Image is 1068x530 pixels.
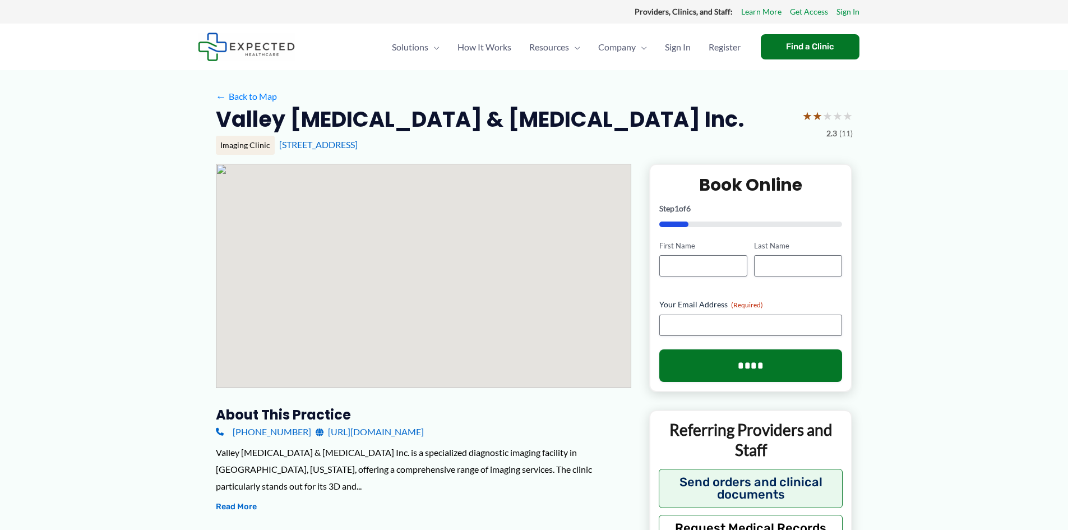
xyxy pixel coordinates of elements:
[383,27,449,67] a: SolutionsMenu Toggle
[833,105,843,126] span: ★
[822,105,833,126] span: ★
[216,406,631,423] h3: About this practice
[659,420,843,460] p: Referring Providers and Staff
[316,423,424,440] a: [URL][DOMAIN_NAME]
[216,444,631,494] div: Valley [MEDICAL_DATA] & [MEDICAL_DATA] Inc. is a specialized diagnostic imaging facility in [GEOG...
[674,204,679,213] span: 1
[279,139,358,150] a: [STREET_ADDRESS]
[529,27,569,67] span: Resources
[216,423,311,440] a: [PHONE_NUMBER]
[216,136,275,155] div: Imaging Clinic
[589,27,656,67] a: CompanyMenu Toggle
[659,205,843,213] p: Step of
[635,7,733,16] strong: Providers, Clinics, and Staff:
[569,27,580,67] span: Menu Toggle
[802,105,812,126] span: ★
[659,174,843,196] h2: Book Online
[709,27,741,67] span: Register
[836,4,859,19] a: Sign In
[812,105,822,126] span: ★
[659,469,843,508] button: Send orders and clinical documents
[659,299,843,310] label: Your Email Address
[754,241,842,251] label: Last Name
[636,27,647,67] span: Menu Toggle
[790,4,828,19] a: Get Access
[216,88,277,105] a: ←Back to Map
[598,27,636,67] span: Company
[656,27,700,67] a: Sign In
[700,27,750,67] a: Register
[665,27,691,67] span: Sign In
[216,91,226,102] span: ←
[843,105,853,126] span: ★
[839,126,853,141] span: (11)
[392,27,428,67] span: Solutions
[216,500,257,514] button: Read More
[428,27,440,67] span: Menu Toggle
[449,27,520,67] a: How It Works
[457,27,511,67] span: How It Works
[198,33,295,61] img: Expected Healthcare Logo - side, dark font, small
[731,301,763,309] span: (Required)
[216,105,744,133] h2: Valley [MEDICAL_DATA] & [MEDICAL_DATA] Inc.
[686,204,691,213] span: 6
[741,4,782,19] a: Learn More
[520,27,589,67] a: ResourcesMenu Toggle
[383,27,750,67] nav: Primary Site Navigation
[659,241,747,251] label: First Name
[761,34,859,59] a: Find a Clinic
[826,126,837,141] span: 2.3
